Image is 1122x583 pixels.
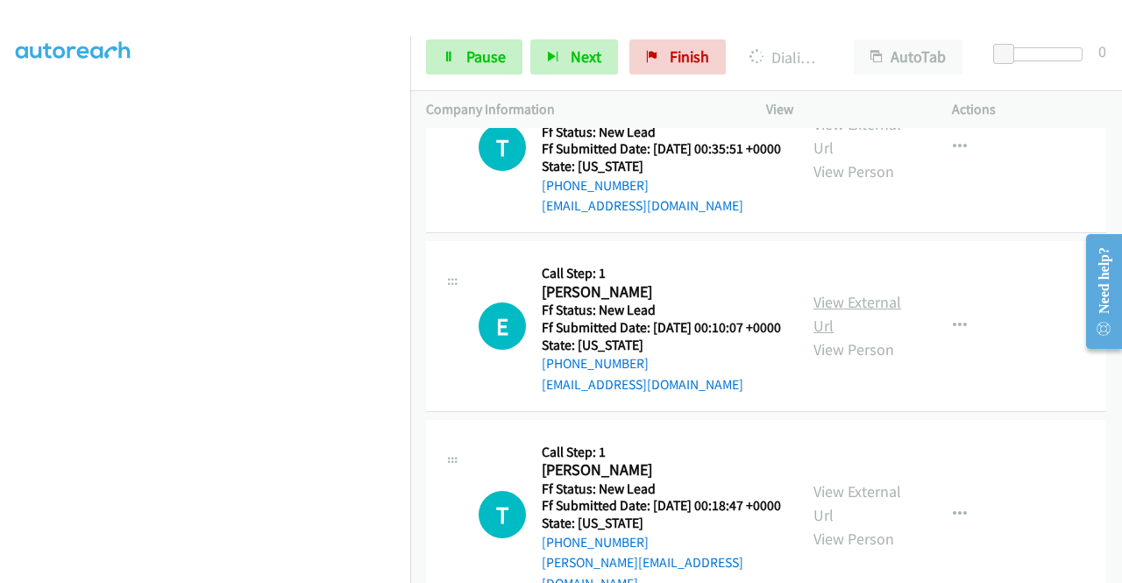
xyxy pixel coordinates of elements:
div: The call is yet to be attempted [479,124,526,171]
a: [PHONE_NUMBER] [542,534,649,551]
h1: T [479,491,526,538]
a: [PHONE_NUMBER] [542,177,649,194]
a: View External Url [813,481,901,525]
a: View Person [813,529,894,549]
h5: Ff Submitted Date: [DATE] 00:35:51 +0000 [542,140,781,158]
a: View External Url [813,292,901,336]
iframe: Resource Center [1072,222,1122,361]
div: Delay between calls (in seconds) [1002,47,1083,61]
a: View External Url [813,114,901,158]
a: Pause [426,39,522,75]
span: Finish [670,46,709,67]
div: 0 [1098,39,1106,63]
p: Company Information [426,99,735,120]
h1: E [479,302,526,350]
h5: Ff Submitted Date: [DATE] 00:18:47 +0000 [542,497,782,515]
h5: Ff Status: New Lead [542,302,781,319]
h5: Call Step: 1 [542,265,781,282]
a: View Person [813,161,894,181]
p: Actions [952,99,1106,120]
button: Next [530,39,618,75]
h5: Ff Status: New Lead [542,124,781,141]
h2: [PERSON_NAME] [542,460,782,480]
a: [EMAIL_ADDRESS][DOMAIN_NAME] [542,197,743,214]
span: Next [571,46,601,67]
h2: [PERSON_NAME] [542,282,781,302]
h5: Ff Submitted Date: [DATE] 00:10:07 +0000 [542,319,781,337]
h5: State: [US_STATE] [542,515,782,532]
h5: State: [US_STATE] [542,158,781,175]
a: View Person [813,339,894,359]
div: The call is yet to be attempted [479,491,526,538]
span: Pause [466,46,506,67]
p: View [766,99,920,120]
div: The call is yet to be attempted [479,302,526,350]
p: Dialing [PERSON_NAME] [749,46,822,69]
button: AutoTab [854,39,962,75]
h1: T [479,124,526,171]
h5: Call Step: 1 [542,444,782,461]
a: Finish [629,39,726,75]
a: [EMAIL_ADDRESS][DOMAIN_NAME] [542,376,743,393]
a: [PHONE_NUMBER] [542,355,649,372]
h5: State: [US_STATE] [542,337,781,354]
h5: Ff Status: New Lead [542,480,782,498]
